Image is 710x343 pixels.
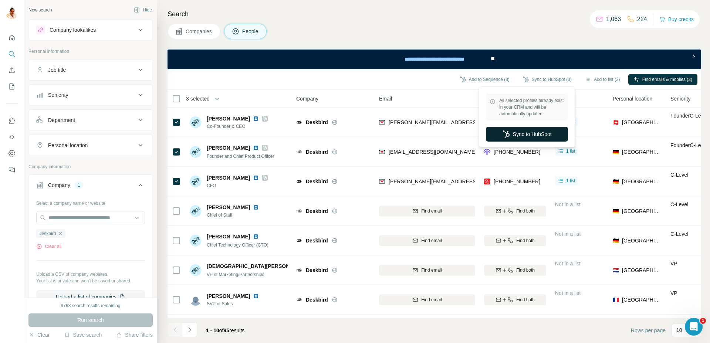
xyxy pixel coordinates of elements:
img: Logo of Deskbird [296,297,302,303]
button: Clear [28,331,50,339]
span: VP [670,290,677,296]
span: Find both [516,296,535,303]
img: provider findymail logo [379,178,385,185]
span: [PHONE_NUMBER] [494,179,540,184]
span: Find email [421,267,442,274]
img: LinkedIn logo [253,145,259,151]
span: [GEOGRAPHIC_DATA] [622,237,662,244]
button: Find both [484,206,546,217]
button: Find both [484,265,546,276]
button: Navigate to next page [182,322,197,337]
span: Company [296,95,318,102]
img: LinkedIn logo [253,175,259,181]
img: Logo of Deskbird [296,208,302,214]
button: Upload a list of companies [36,290,145,303]
button: Personal location [29,136,152,154]
div: New search [28,7,52,13]
span: Deskbird [306,207,328,215]
button: Enrich CSV [6,64,18,77]
span: [DEMOGRAPHIC_DATA][PERSON_NAME] [207,262,310,270]
img: Avatar [190,294,202,306]
button: Find both [484,235,546,246]
span: 🇨🇭 [613,119,619,126]
p: Your list is private and won't be saved or shared. [36,278,145,284]
button: Sync to HubSpot (3) [518,74,577,85]
span: 🇩🇪 [613,178,619,185]
span: [GEOGRAPHIC_DATA] [622,178,662,185]
span: People [242,28,259,35]
div: Company [48,181,70,189]
button: Save search [64,331,102,339]
button: Find email [379,265,475,276]
span: [GEOGRAPHIC_DATA] [622,296,662,303]
span: [PERSON_NAME] [207,233,250,240]
span: Not in a list [555,231,581,237]
button: My lists [6,80,18,93]
div: Department [48,116,75,124]
span: Deskbird [306,237,328,244]
span: [PERSON_NAME] [207,174,250,181]
span: Deskbird [306,266,328,274]
span: Find email [421,208,442,214]
p: Personal information [28,48,153,55]
span: Find both [516,237,535,244]
button: Seniority [29,86,152,104]
img: Avatar [190,176,202,187]
div: Personal location [48,142,88,149]
span: [GEOGRAPHIC_DATA] [622,119,662,126]
span: Deskbird [306,148,328,156]
button: Find email [379,206,475,217]
span: of [219,327,224,333]
span: Find both [516,267,535,274]
span: [GEOGRAPHIC_DATA] [622,207,662,215]
span: Co-Founder & CEO [207,123,268,130]
button: Search [6,47,18,61]
span: [PERSON_NAME] [207,144,250,152]
img: Logo of Deskbird [296,119,302,125]
button: Share filters [116,331,153,339]
button: Use Surfe on LinkedIn [6,114,18,128]
span: All selected profiles already exist in your CRM and will be automatically updated. [499,97,564,117]
span: Find emails & mobiles (3) [642,76,692,83]
span: Founder C-Level [670,142,707,148]
img: Avatar [190,116,202,128]
span: Deskbird [38,230,56,237]
span: Seniority [670,95,690,102]
div: Seniority [48,91,68,99]
div: 9798 search results remaining [61,302,121,309]
span: [GEOGRAPHIC_DATA] [622,266,662,274]
h4: Search [168,9,701,19]
img: LinkedIn logo [253,293,259,299]
span: 🇩🇪 [613,148,619,156]
button: Job title [29,61,152,79]
span: 🇫🇷 [613,296,619,303]
span: C-Level [670,231,688,237]
img: provider prospeo logo [484,178,490,185]
span: VP of Marketing/Partnerships [207,272,264,277]
span: 🇩🇪 [613,207,619,215]
span: [PHONE_NUMBER] [494,149,540,155]
button: Dashboard [6,147,18,160]
img: provider forager logo [484,148,490,156]
span: Not in a list [555,261,581,266]
span: Companies [186,28,213,35]
button: Department [29,111,152,129]
img: LinkedIn logo [253,204,259,210]
span: [PERSON_NAME][EMAIL_ADDRESS][DOMAIN_NAME] [389,119,519,125]
button: Quick start [6,31,18,44]
button: Find both [484,294,546,305]
img: Avatar [190,146,202,158]
button: Hide [129,4,157,16]
span: Email [379,95,392,102]
iframe: Banner [168,50,701,69]
span: [PERSON_NAME][EMAIL_ADDRESS][PERSON_NAME][DOMAIN_NAME] [389,179,562,184]
img: Logo of Deskbird [296,179,302,184]
img: Avatar [190,205,202,217]
span: results [206,327,244,333]
div: Company lookalikes [50,26,96,34]
iframe: Intercom live chat [685,318,703,336]
button: Find email [379,294,475,305]
img: Avatar [190,264,202,276]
